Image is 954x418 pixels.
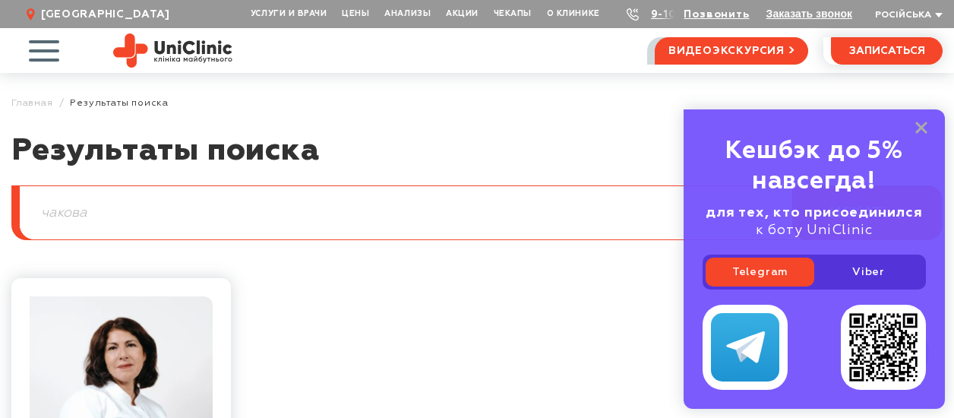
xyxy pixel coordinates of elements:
div: к боту UniClinic [703,204,926,239]
a: видеоэкскурсия [655,37,808,65]
span: записаться [849,46,925,56]
a: Главная [11,97,53,109]
h1: Результаты поиска [11,132,943,185]
button: Заказать звонок [766,8,852,20]
a: Позвонить [684,9,749,20]
img: Site [113,33,232,68]
a: Viber [814,258,923,287]
span: Російська [875,11,931,20]
span: Результаты поиска [70,97,169,109]
span: [GEOGRAPHIC_DATA] [41,8,170,21]
b: для тех, кто присоединился [706,206,923,220]
span: видеоэкскурсия [668,38,785,64]
a: Telegram [706,258,814,287]
button: Російська [871,10,943,21]
a: 9-103 [651,9,684,20]
div: Кешбэк до 5% навсегда! [703,136,926,197]
button: записаться [831,37,943,65]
